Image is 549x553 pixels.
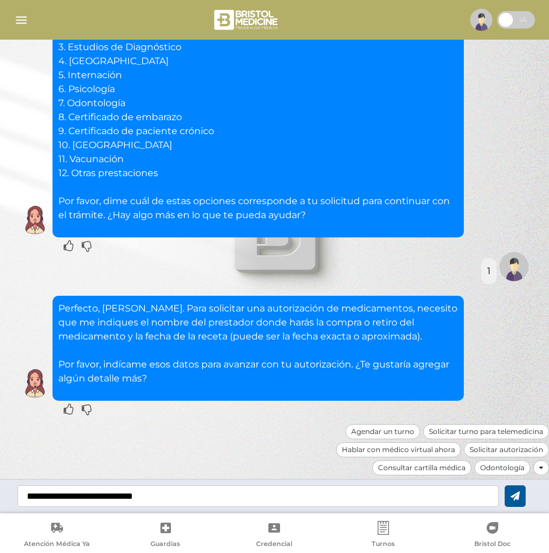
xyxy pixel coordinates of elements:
div: Hablar con médico virtual ahora [336,442,461,457]
p: Perfecto, [PERSON_NAME]. Para solicitar una autorización de medicamentos, necesito que me indique... [58,302,458,386]
a: Turnos [329,521,438,551]
a: Guardias [111,521,221,551]
img: Cober IA [20,205,50,235]
span: Atención Médica Ya [24,540,90,550]
span: Credencial [256,540,292,550]
a: Credencial [220,521,329,551]
span: Turnos [372,540,395,550]
a: Bristol Doc [438,521,547,551]
div: Agendar un turno [345,424,420,439]
span: Bristol Doc [474,540,510,550]
div: Solicitar turno para telemedicina [423,424,549,439]
img: Tu imagen [499,252,529,281]
img: profile-placeholder.svg [470,9,492,31]
div: Consultar cartilla médica [372,460,471,475]
div: Odontología [474,460,530,475]
div: 1 [487,264,491,278]
img: bristol-medicine-blanco.png [212,6,282,34]
span: Guardias [151,540,180,550]
div: Solicitar autorización [464,442,549,457]
img: Cober IA [20,369,50,398]
a: Atención Médica Ya [2,521,111,551]
img: Cober_menu-lines-white.svg [14,13,29,27]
